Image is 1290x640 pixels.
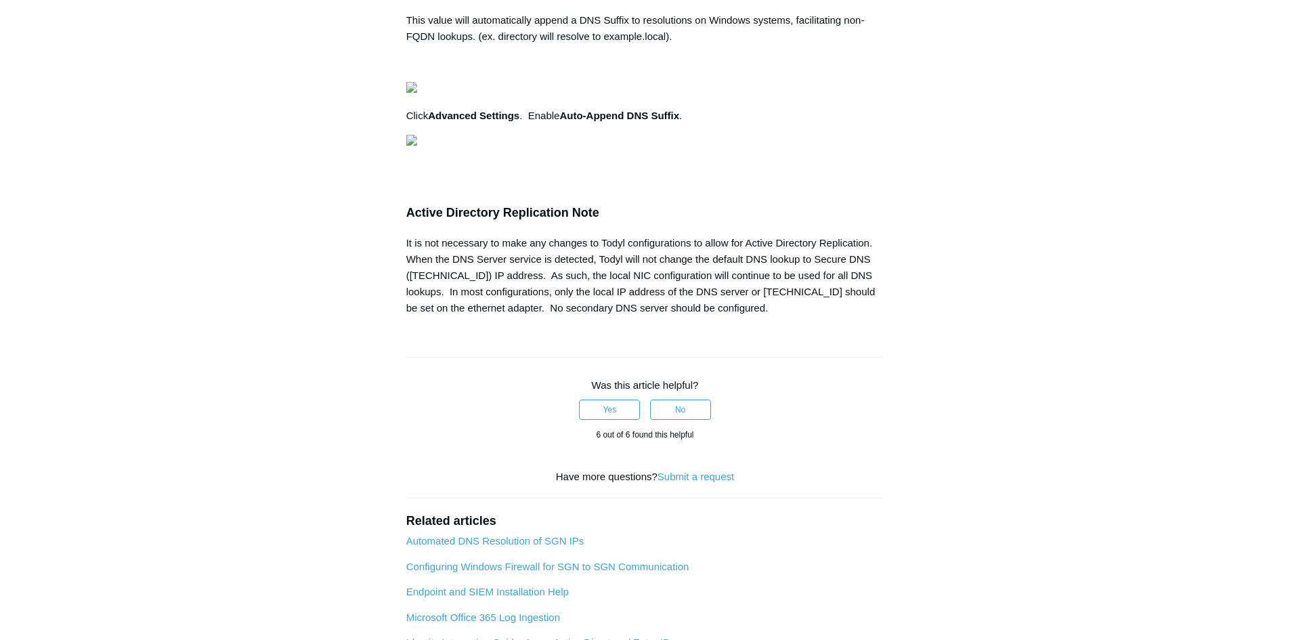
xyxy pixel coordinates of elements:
div: It is not necessary to make any changes to Todyl configurations to allow for Active Directory Rep... [406,235,884,316]
img: 27414169404179 [406,135,417,146]
strong: Advanced Settings [428,110,519,121]
h2: Related articles [406,512,884,530]
span: 6 out of 6 found this helpful [596,430,693,440]
div: Have more questions? [406,469,884,485]
img: 27414207119379 [406,82,417,93]
button: This article was helpful [579,400,640,420]
h3: Active Directory Replication Note [406,203,884,223]
strong: Auto-Append DNS Suffix [559,110,679,121]
a: Submit a request [658,471,734,482]
p: This value will automatically append a DNS Suffix to resolutions on Windows systems, facilitating... [406,12,884,45]
a: Automated DNS Resolution of SGN IPs [406,535,584,547]
a: Configuring Windows Firewall for SGN to SGN Communication [406,561,689,572]
a: Endpoint and SIEM Installation Help [406,586,569,597]
a: Microsoft Office 365 Log Ingestion [406,612,560,623]
button: This article was not helpful [650,400,711,420]
span: Was this article helpful? [592,379,699,391]
p: Click . Enable . [406,108,884,124]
